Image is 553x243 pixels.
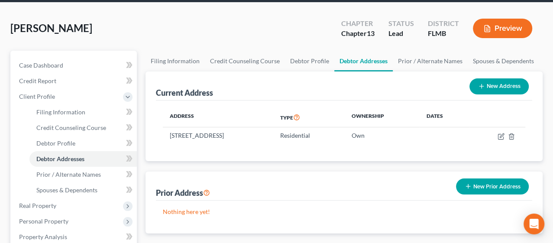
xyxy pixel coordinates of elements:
th: Ownership [344,107,420,127]
a: Debtor Profile [285,51,334,71]
a: Spouses & Dependents [468,51,539,71]
span: Credit Report [19,77,56,84]
span: Filing Information [36,108,85,116]
a: Prior / Alternate Names [29,167,137,182]
div: Prior Address [156,188,210,198]
button: Preview [473,19,532,38]
a: Debtor Addresses [334,51,393,71]
a: Prior / Alternate Names [393,51,468,71]
div: Chapter [341,29,375,39]
span: 13 [367,29,375,37]
th: Dates [420,107,469,127]
a: Debtor Profile [29,136,137,151]
a: Credit Counseling Course [205,51,285,71]
span: Real Property [19,202,56,209]
a: Spouses & Dependents [29,182,137,198]
button: New Prior Address [456,178,529,194]
span: Client Profile [19,93,55,100]
div: Status [388,19,414,29]
div: Lead [388,29,414,39]
span: Spouses & Dependents [36,186,97,194]
button: New Address [469,78,529,94]
a: Filing Information [29,104,137,120]
p: Nothing here yet! [163,207,525,216]
span: [PERSON_NAME] [10,22,92,34]
div: Chapter [341,19,375,29]
a: Case Dashboard [12,58,137,73]
a: Credit Counseling Course [29,120,137,136]
span: Debtor Addresses [36,155,84,162]
td: Residential [273,127,344,144]
a: Debtor Addresses [29,151,137,167]
span: Credit Counseling Course [36,124,106,131]
span: Case Dashboard [19,62,63,69]
a: Filing Information [146,51,205,71]
span: Debtor Profile [36,139,75,147]
div: Current Address [156,87,213,98]
span: Personal Property [19,217,68,225]
td: [STREET_ADDRESS] [163,127,273,144]
td: Own [344,127,420,144]
span: Property Analysis [19,233,67,240]
span: Prior / Alternate Names [36,171,101,178]
a: Credit Report [12,73,137,89]
div: District [428,19,459,29]
th: Address [163,107,273,127]
div: Open Intercom Messenger [524,214,544,234]
th: Type [273,107,344,127]
div: FLMB [428,29,459,39]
